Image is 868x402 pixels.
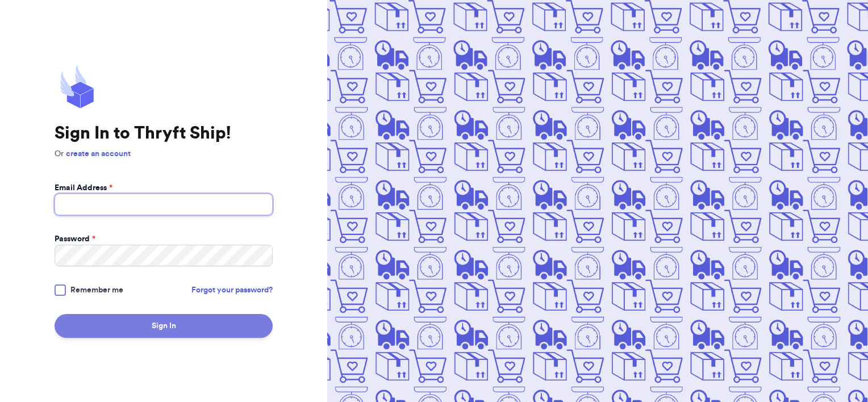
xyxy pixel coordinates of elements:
[55,123,273,144] h1: Sign In to Thryft Ship!
[191,284,273,296] a: Forgot your password?
[55,233,95,245] label: Password
[55,148,273,160] p: Or
[55,314,273,338] button: Sign In
[55,182,112,194] label: Email Address
[70,284,123,296] span: Remember me
[66,150,131,158] a: create an account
